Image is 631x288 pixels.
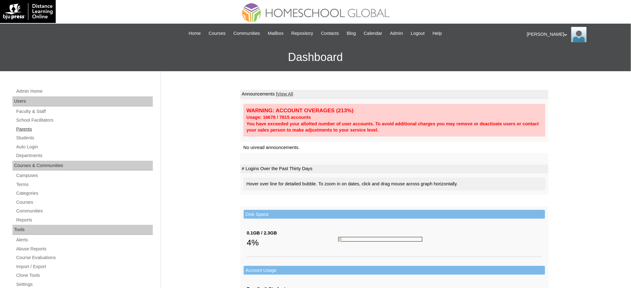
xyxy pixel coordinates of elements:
a: Home [186,30,204,37]
a: Abuse Reports [16,245,153,253]
td: Account Usage [244,266,545,275]
span: Home [189,30,201,37]
span: Logout [411,30,425,37]
a: Repository [288,30,316,37]
a: Auto Login [16,143,153,151]
td: Announcements | [240,90,549,99]
div: Users [12,96,153,106]
span: Calendar [364,30,382,37]
span: Courses [209,30,226,37]
td: Disk Space [244,210,545,219]
a: Alerts [16,236,153,244]
a: Admin Home [16,87,153,95]
a: Contacts [318,30,342,37]
a: Calendar [361,30,385,37]
a: Terms [16,181,153,188]
td: No unread announcements. [240,142,549,153]
div: You have exceeded your allotted number of user accounts. To avoid additional charges you may remo... [247,121,542,133]
a: Departments [16,152,153,160]
a: Mailbox [265,30,287,37]
a: Courses [16,198,153,206]
span: Repository [291,30,313,37]
a: Course Evaluations [16,254,153,262]
img: Ariane Ebuen [571,27,587,42]
a: Import / Export [16,263,153,271]
img: logo-white.png [3,3,53,20]
div: Tools [12,225,153,235]
div: 4% [247,236,338,249]
div: [PERSON_NAME] [527,27,625,42]
span: Mailbox [268,30,284,37]
a: Clone Tools [16,272,153,279]
strong: Usage: 16678 / 7815 accounts [247,115,311,120]
a: Courses [205,30,229,37]
a: Students [16,134,153,142]
a: Help [430,30,445,37]
div: 0.1GB / 2.3GB [247,230,338,236]
a: Logout [408,30,428,37]
span: Admin [390,30,403,37]
a: Communities [16,207,153,215]
a: Faculty & Staff [16,108,153,115]
a: School Facilitators [16,116,153,124]
a: Categories [16,189,153,197]
div: Courses & Communities [12,161,153,171]
a: Reports [16,216,153,224]
h3: Dashboard [3,43,628,71]
span: Help [433,30,442,37]
span: Communities [233,30,260,37]
td: # Logins Over the Past Thirty Days [240,165,549,173]
a: Blog [344,30,359,37]
span: Contacts [321,30,339,37]
a: View All [277,91,293,96]
a: Campuses [16,172,153,179]
a: Admin [387,30,406,37]
a: Communities [230,30,263,37]
div: WARNING: ACCOUNT OVERAGES (213%) [247,107,542,114]
div: Hover over line for detailed bubble. To zoom in on dates, click and drag mouse across graph horiz... [243,178,545,190]
a: Parents [16,125,153,133]
span: Blog [347,30,356,37]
